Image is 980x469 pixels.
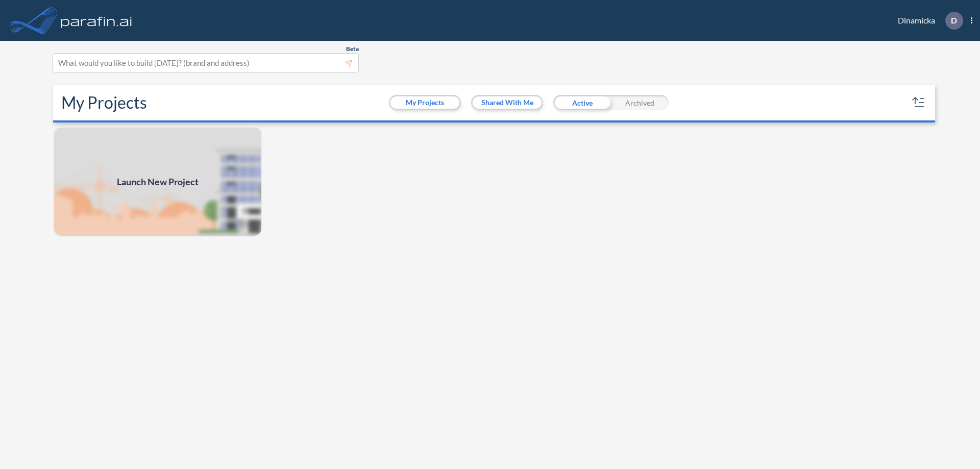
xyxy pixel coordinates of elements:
[59,10,134,31] img: logo
[951,16,957,25] p: D
[911,94,927,111] button: sort
[473,96,542,109] button: Shared With Me
[117,175,199,189] span: Launch New Project
[390,96,459,109] button: My Projects
[61,93,147,112] h2: My Projects
[346,45,359,53] span: Beta
[53,127,262,237] img: add
[53,127,262,237] a: Launch New Project
[611,95,669,110] div: Archived
[553,95,611,110] div: Active
[883,12,972,30] div: Dinamicka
